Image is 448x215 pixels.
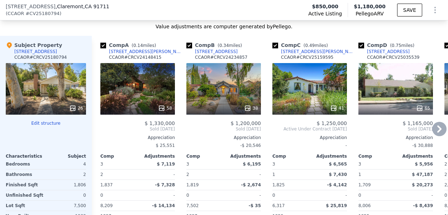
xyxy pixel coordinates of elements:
[397,4,422,16] button: SAVE
[186,162,189,167] span: 3
[6,120,86,126] button: Edit structure
[156,143,175,148] span: $ 25,551
[100,203,113,208] span: 8,209
[100,153,138,159] div: Comp
[144,120,175,126] span: $ 1,330,000
[138,153,175,159] div: Adjustments
[444,193,447,198] span: 0
[354,10,386,17] span: Pellego ARV
[272,182,285,187] span: 1,825
[402,120,433,126] span: $ 1,165,000
[243,162,261,167] span: $ 6,195
[100,182,113,187] span: 1,837
[358,135,433,140] div: Appreciation
[56,3,109,10] span: , Claremont
[139,169,175,180] div: -
[186,126,261,132] span: Sold [DATE]
[157,162,175,167] span: $ 7,119
[14,54,67,60] div: CCAOR # CRCV25180794
[225,169,261,180] div: -
[308,10,342,17] span: Active Listing
[358,42,417,49] div: Comp D
[152,203,175,208] span: -$ 14,134
[215,43,245,48] span: ( miles)
[6,180,44,190] div: Finished Sqft
[272,126,347,132] span: Active Under Contract [DATE]
[416,105,430,112] div: 65
[230,120,261,126] span: $ 1,200,000
[6,190,44,200] div: Unfinished Sqft
[358,193,361,198] span: 0
[100,169,136,180] div: 2
[109,54,161,60] div: CCAOR # CRCV24148415
[358,162,361,167] span: 3
[139,190,175,200] div: -
[367,54,419,60] div: CCAOR # CRCV25035539
[329,172,347,177] span: $ 7,430
[272,162,275,167] span: 3
[358,169,394,180] div: 1
[100,162,103,167] span: 3
[6,153,46,159] div: Characteristics
[310,153,347,159] div: Adjustments
[272,153,310,159] div: Comp
[186,153,224,159] div: Comp
[100,42,159,49] div: Comp A
[6,159,44,169] div: Bedrooms
[6,169,44,180] div: Bathrooms
[412,172,433,177] span: $ 47,187
[47,201,86,211] div: 7,500
[225,190,261,200] div: -
[186,182,199,187] span: 1,819
[158,105,172,112] div: 58
[100,135,175,140] div: Appreciation
[186,193,189,198] span: 0
[100,193,103,198] span: 0
[305,43,315,48] span: 0.49
[367,49,410,54] div: [STREET_ADDRESS]
[100,49,184,54] a: [STREET_ADDRESS][PERSON_NAME]
[219,43,229,48] span: 0.34
[14,49,57,54] div: [STREET_ADDRESS]
[396,153,433,159] div: Adjustments
[6,3,56,10] span: [STREET_ADDRESS]
[129,43,159,48] span: ( miles)
[186,42,245,49] div: Comp B
[412,182,433,187] span: $ 20,273
[428,3,442,17] button: Show Options
[186,135,261,140] div: Appreciation
[444,162,447,167] span: 2
[47,159,86,169] div: 4
[25,10,59,17] span: # CV25180794
[240,143,261,148] span: -$ 20,546
[397,190,433,200] div: -
[316,120,347,126] span: $ 1,250,000
[186,203,199,208] span: 7,502
[6,201,44,211] div: Lot Sqft
[8,10,24,17] span: CCAOR
[329,162,347,167] span: $ 6,565
[224,153,261,159] div: Adjustments
[358,126,433,132] span: Sold [DATE]
[312,3,338,10] span: $850,000
[281,49,356,54] div: [STREET_ADDRESS][PERSON_NAME]
[47,180,86,190] div: 1,806
[241,182,261,187] span: -$ 2,674
[6,42,62,49] div: Subject Property
[249,203,261,208] span: -$ 35
[311,190,347,200] div: -
[387,43,417,48] span: ( miles)
[301,43,331,48] span: ( miles)
[327,182,347,187] span: -$ 4,142
[358,153,396,159] div: Comp
[392,43,401,48] span: 0.75
[155,182,175,187] span: -$ 7,328
[195,54,247,60] div: CCAOR # CRCV24234857
[186,49,238,54] a: [STREET_ADDRESS]
[6,10,61,17] div: ( )
[47,169,86,180] div: 2
[133,43,143,48] span: 0.14
[272,140,347,150] div: -
[272,49,356,54] a: [STREET_ADDRESS][PERSON_NAME]
[272,193,275,198] span: 0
